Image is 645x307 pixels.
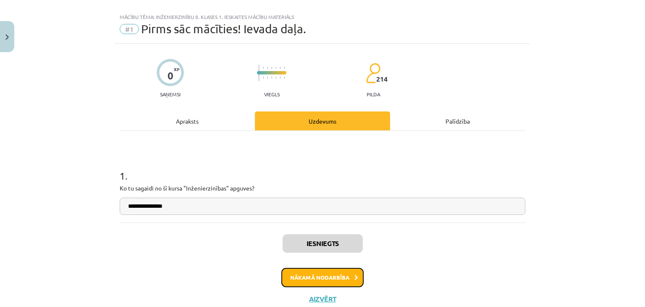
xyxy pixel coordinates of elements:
[168,70,173,82] div: 0
[271,77,272,79] img: icon-short-line-57e1e144782c952c97e751825c79c345078a6d821885a25fce030b3d8c18986b.svg
[367,91,380,97] p: pilda
[280,77,281,79] img: icon-short-line-57e1e144782c952c97e751825c79c345078a6d821885a25fce030b3d8c18986b.svg
[255,111,390,130] div: Uzdevums
[120,155,525,181] h1: 1 .
[263,77,264,79] img: icon-short-line-57e1e144782c952c97e751825c79c345078a6d821885a25fce030b3d8c18986b.svg
[263,67,264,69] img: icon-short-line-57e1e144782c952c97e751825c79c345078a6d821885a25fce030b3d8c18986b.svg
[141,22,306,36] span: Pirms sāc mācīties! Ievada daļa.
[5,34,9,40] img: icon-close-lesson-0947bae3869378f0d4975bcd49f059093ad1ed9edebbc8119c70593378902aed.svg
[390,111,525,130] div: Palīdzība
[275,77,276,79] img: icon-short-line-57e1e144782c952c97e751825c79c345078a6d821885a25fce030b3d8c18986b.svg
[280,67,281,69] img: icon-short-line-57e1e144782c952c97e751825c79c345078a6d821885a25fce030b3d8c18986b.svg
[259,65,260,81] img: icon-long-line-d9ea69661e0d244f92f715978eff75569469978d946b2353a9bb055b3ed8787d.svg
[366,63,380,84] img: students-c634bb4e5e11cddfef0936a35e636f08e4e9abd3cc4e673bd6f9a4125e45ecb1.svg
[283,234,363,253] button: Iesniegts
[275,67,276,69] img: icon-short-line-57e1e144782c952c97e751825c79c345078a6d821885a25fce030b3d8c18986b.svg
[284,77,285,79] img: icon-short-line-57e1e144782c952c97e751825c79c345078a6d821885a25fce030b3d8c18986b.svg
[281,268,364,287] button: Nākamā nodarbība
[157,91,184,97] p: Saņemsi
[120,184,525,193] p: Ko tu sagaidi no šī kursa "Inženierzinības" apguves?
[174,67,179,71] span: XP
[307,295,338,303] button: Aizvērt
[120,24,139,34] span: #1
[267,77,268,79] img: icon-short-line-57e1e144782c952c97e751825c79c345078a6d821885a25fce030b3d8c18986b.svg
[120,111,255,130] div: Apraksts
[271,67,272,69] img: icon-short-line-57e1e144782c952c97e751825c79c345078a6d821885a25fce030b3d8c18986b.svg
[284,67,285,69] img: icon-short-line-57e1e144782c952c97e751825c79c345078a6d821885a25fce030b3d8c18986b.svg
[267,67,268,69] img: icon-short-line-57e1e144782c952c97e751825c79c345078a6d821885a25fce030b3d8c18986b.svg
[120,14,525,20] div: Mācību tēma: Inženierzinību 8. klases 1. ieskaites mācību materiāls
[376,75,388,83] span: 214
[264,91,280,97] p: Viegls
